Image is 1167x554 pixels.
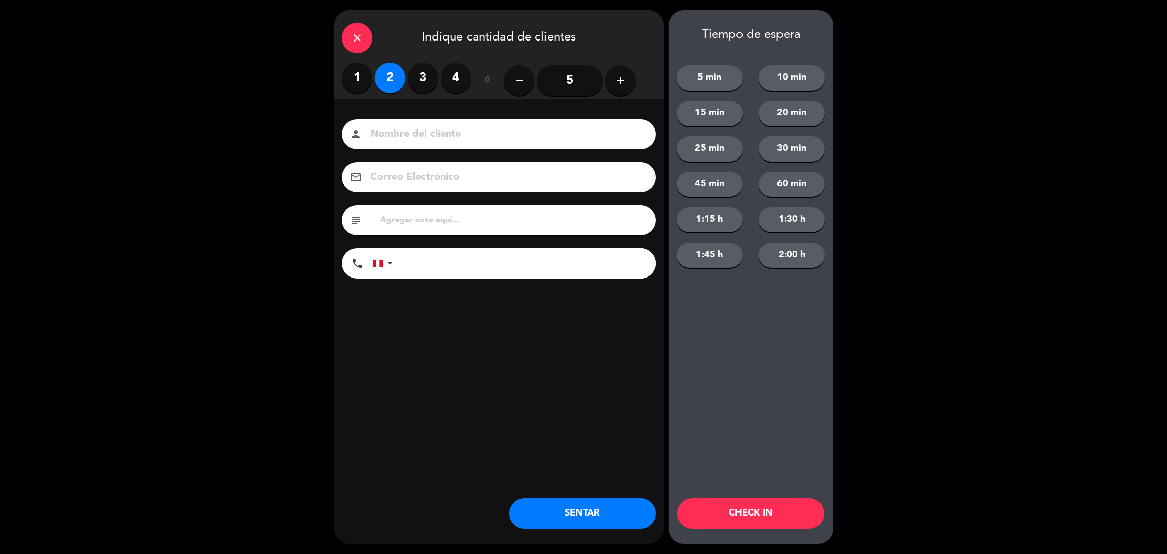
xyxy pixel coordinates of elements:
[351,32,363,44] i: close
[375,63,405,93] label: 2
[677,136,743,162] button: 25 min
[334,10,664,63] div: Indique cantidad de clientes
[408,63,438,93] label: 3
[349,128,362,140] i: person
[759,172,825,197] button: 60 min
[349,171,362,183] i: email
[614,74,627,87] i: add
[669,28,833,43] div: Tiempo de espera
[373,249,396,278] div: Peru (Perú): +51
[677,65,743,91] button: 5 min
[342,63,372,93] label: 1
[441,63,471,93] label: 4
[677,498,824,529] button: CHECK IN
[759,136,825,162] button: 30 min
[677,172,743,197] button: 45 min
[759,207,825,232] button: 1:30 h
[677,243,743,268] button: 1:45 h
[677,207,743,232] button: 1:15 h
[351,257,363,269] i: phone
[369,126,643,143] input: Nombre del cliente
[605,65,636,96] button: add
[509,498,656,529] button: SENTAR
[471,63,504,98] div: ó
[504,65,534,96] button: remove
[379,213,648,227] input: Agregar nota aquí...
[759,101,825,126] button: 20 min
[677,101,743,126] button: 15 min
[513,74,525,87] i: remove
[759,65,825,91] button: 10 min
[349,214,362,226] i: subject
[369,169,643,186] input: Correo Electrónico
[759,243,825,268] button: 2:00 h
